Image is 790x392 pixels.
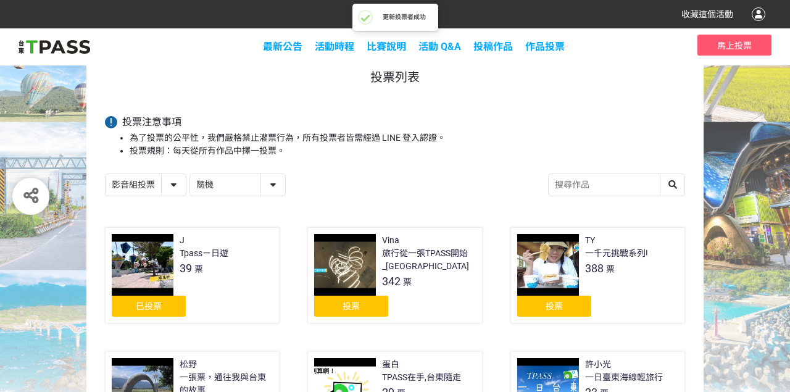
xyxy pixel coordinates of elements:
span: 票 [606,264,615,274]
span: 投票 [343,301,360,311]
div: Tpassㄧ日遊 [180,247,228,260]
span: 投稿作品 [473,41,513,52]
span: 已投票 [136,301,162,311]
span: 作品投票 [525,41,565,52]
div: 一日臺東海線輕旅行 [585,371,663,384]
span: 39 [180,262,192,275]
div: TY [585,234,595,247]
div: 蛋白 [382,358,399,371]
span: 投票 [546,301,563,311]
a: 活動 Q&A [418,41,461,52]
a: Vina旅行從一張TPASS開始_[GEOGRAPHIC_DATA]342票投票 [307,227,482,323]
input: 搜尋作品 [549,174,684,196]
span: 馬上投票 [717,41,752,51]
div: 許小光 [585,358,611,371]
a: 比賽說明 [367,41,406,52]
a: 活動時程 [315,41,354,52]
span: 388 [585,262,604,275]
button: 馬上投票 [697,35,771,56]
div: 松野 [180,358,197,371]
div: 旅行從一張TPASS開始_[GEOGRAPHIC_DATA] [382,247,475,273]
div: J [180,234,185,247]
h1: 投票列表 [105,70,685,85]
span: 投票注意事項 [122,116,181,128]
span: 342 [382,275,401,288]
div: TPASS在手,台東隨走 [382,371,461,384]
span: 票 [194,264,203,274]
img: 2025創意影音/圖文徵件比賽「用TPASS玩轉台東」 [19,38,90,56]
a: JTpassㄧ日遊39票已投票 [105,227,280,323]
span: 票 [403,277,412,287]
span: 收藏這個活動 [681,9,733,19]
a: 最新公告 [263,41,302,52]
div: Vina [382,234,399,247]
a: TY一千元挑戰系列!388票投票 [510,227,685,323]
div: 一千元挑戰系列! [585,247,648,260]
li: 投票規則：每天從所有作品中擇一投票。 [130,144,685,157]
li: 為了投票的公平性，我們嚴格禁止灌票行為，所有投票者皆需經過 LINE 登入認證。 [130,131,685,144]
